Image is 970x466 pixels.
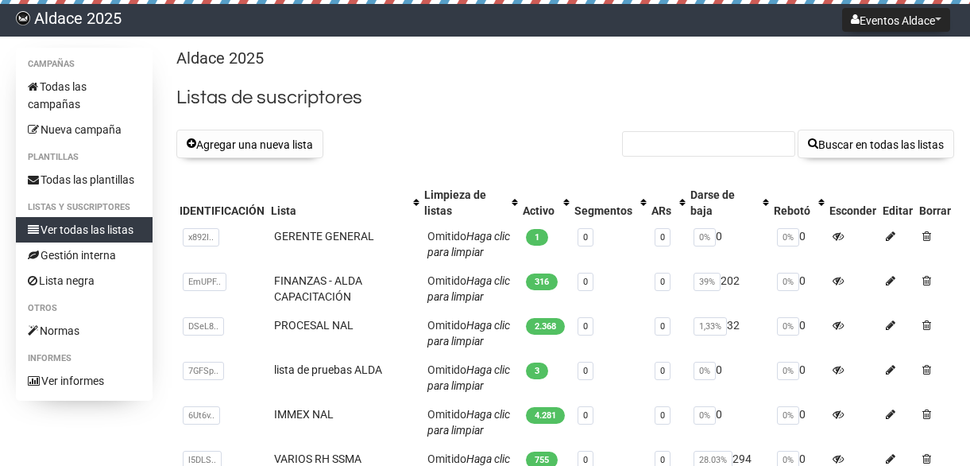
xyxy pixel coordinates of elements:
th: Segmentos: No se aplica clasificación, activar para aplicar una clasificación ascendente [571,184,648,222]
font: Gestión interna [41,249,116,262]
a: 0 [660,410,665,421]
a: 0 [660,277,665,287]
th: Lista: No se aplicó ordenación, activar para aplicar una ordenación ascendente [268,184,422,222]
th: Activo: No se aplicó ninguna clasificación, activar para aplicar una clasificación ascendente [520,184,571,222]
font: Omitido [427,230,466,243]
a: Haga clic para limpiar [427,363,510,392]
font: Buscar en todas las listas [818,138,944,151]
a: 0 [583,232,588,243]
font: 0 [583,410,588,421]
a: 0 [660,232,665,243]
font: 0% [783,366,794,376]
font: Limpieza de listas [424,188,486,217]
font: Lista [271,204,296,217]
font: 6Ut6v.. [188,410,214,421]
font: 1 [535,232,539,243]
font: 316 [535,277,549,287]
font: 0 [799,230,806,243]
a: Nueva campaña [16,117,153,142]
font: IMMEX NAL [274,408,334,421]
a: 0 [583,277,588,287]
font: 1,33% [699,321,721,332]
font: Omitido [427,319,466,332]
font: 0% [783,277,794,287]
th: Eliminar: No se aplicó ninguna clasificación, la clasificación está deshabilitada [916,184,954,222]
font: Aldace 2025 [176,49,264,68]
button: Buscar en todas las listas [798,130,954,158]
a: PROCESAL NAL [274,319,354,332]
font: 0% [699,232,710,243]
font: 0% [783,232,794,243]
font: 0 [799,408,806,421]
font: Normas [40,324,79,337]
font: Lista negra [39,274,95,287]
font: Todas las plantillas [41,173,134,186]
th: ID: No se aplicó ninguna clasificación, la clasificación está deshabilitada [176,184,268,222]
a: Haga clic para limpiar [427,274,510,303]
th: ARs: No se aplicó ninguna clasificación, activar para aplicar una clasificación ascendente [648,184,687,222]
font: 39% [699,277,715,287]
img: 292d548807fe66e78e37197400c5c4c8 [16,11,30,25]
font: EmUPF.. [188,277,221,287]
a: Normas [16,318,153,344]
font: Ver informes [41,375,104,387]
a: 0 [660,455,665,465]
font: Darse de baja [690,188,735,217]
a: 0 [583,455,588,465]
th: Editar: No se aplicó ninguna clasificación, la clasificación está deshabilitada [879,184,916,222]
font: 202 [721,274,740,287]
font: 0 [799,274,806,287]
button: Eventos Aldace [842,8,950,32]
font: l5DLS.. [188,455,216,465]
font: VARIOS RH SSMA [274,452,361,465]
a: Todas las plantillas [16,167,153,192]
font: Rebotó [774,204,810,217]
a: lista de pruebas ALDA [274,363,382,376]
a: FINANZAS - ALDA CAPACITACIÓN [274,274,362,303]
a: 0 [660,321,665,332]
a: 0 [583,321,588,332]
font: 3 [535,366,539,376]
font: Plantillas [28,152,79,162]
font: 2.368 [535,321,556,332]
font: 7GFSp.. [188,366,218,376]
font: Haga clic para limpiar [427,230,510,258]
a: Gestión interna [16,243,153,268]
font: Editar [883,204,913,217]
font: Haga clic para limpiar [427,408,510,437]
a: GERENTE GENERAL [274,230,374,243]
th: Cancelado la suscripción: No se aplicó ninguna clasificación; activar para aplicar una clasificac... [687,184,771,222]
font: Campañas [28,59,75,69]
font: 4.281 [535,410,556,421]
font: 0% [783,410,794,421]
a: 0 [583,366,588,376]
font: 32 [727,319,740,332]
th: Rebotado: No se aplicó ninguna clasificación, activar para aplicar una clasificación ascendente [771,184,826,222]
font: Todas las campañas [28,80,87,111]
font: Omitido [427,408,466,421]
a: Haga clic para limpiar [427,319,510,348]
font: Omitido [427,452,466,465]
font: 755 [535,455,549,465]
font: DSeL8.. [188,321,218,332]
font: Ver todas las listas [41,223,133,236]
font: 0 [799,452,806,465]
a: 0 [660,366,665,376]
font: 0 [716,363,722,376]
font: Listas de suscriptores [176,87,362,107]
font: Informes [28,353,71,363]
th: Limpieza de lista: No se aplicó ordenamiento, activar para aplicar un ordenamiento ascendente [421,184,520,222]
font: 28.03% [699,455,727,465]
font: 0% [783,455,794,465]
font: 0 [716,230,722,243]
